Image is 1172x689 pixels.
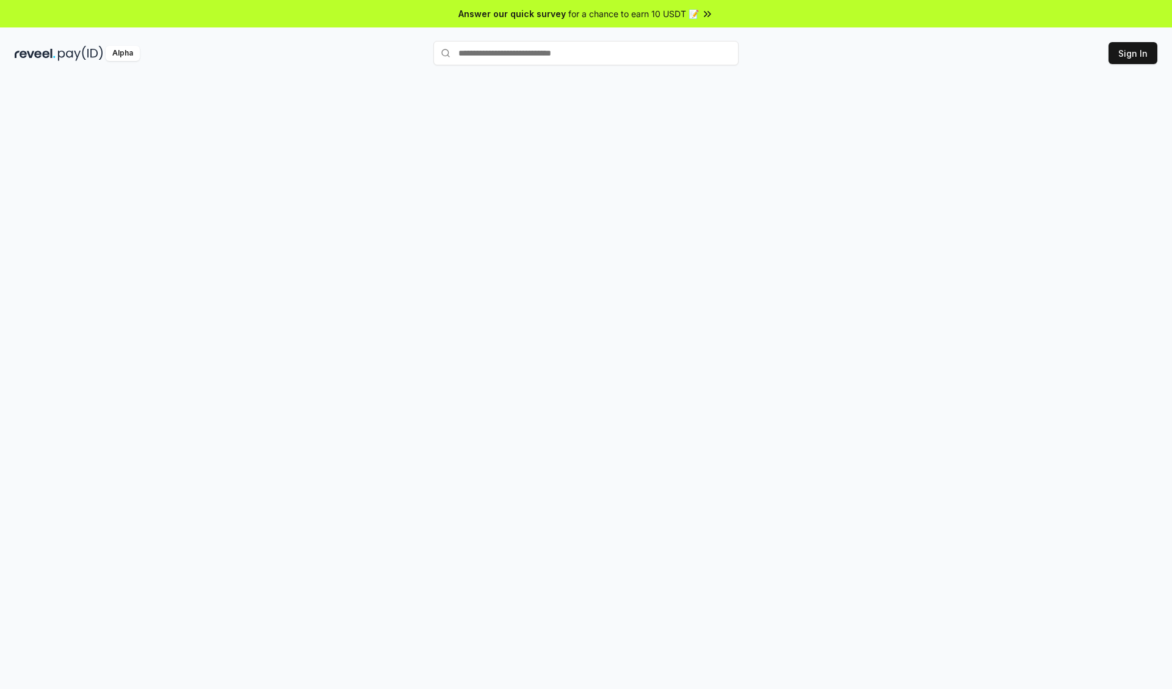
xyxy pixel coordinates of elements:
div: Alpha [106,46,140,61]
img: reveel_dark [15,46,56,61]
img: pay_id [58,46,103,61]
span: for a chance to earn 10 USDT 📝 [568,7,699,20]
button: Sign In [1109,42,1157,64]
span: Answer our quick survey [458,7,566,20]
